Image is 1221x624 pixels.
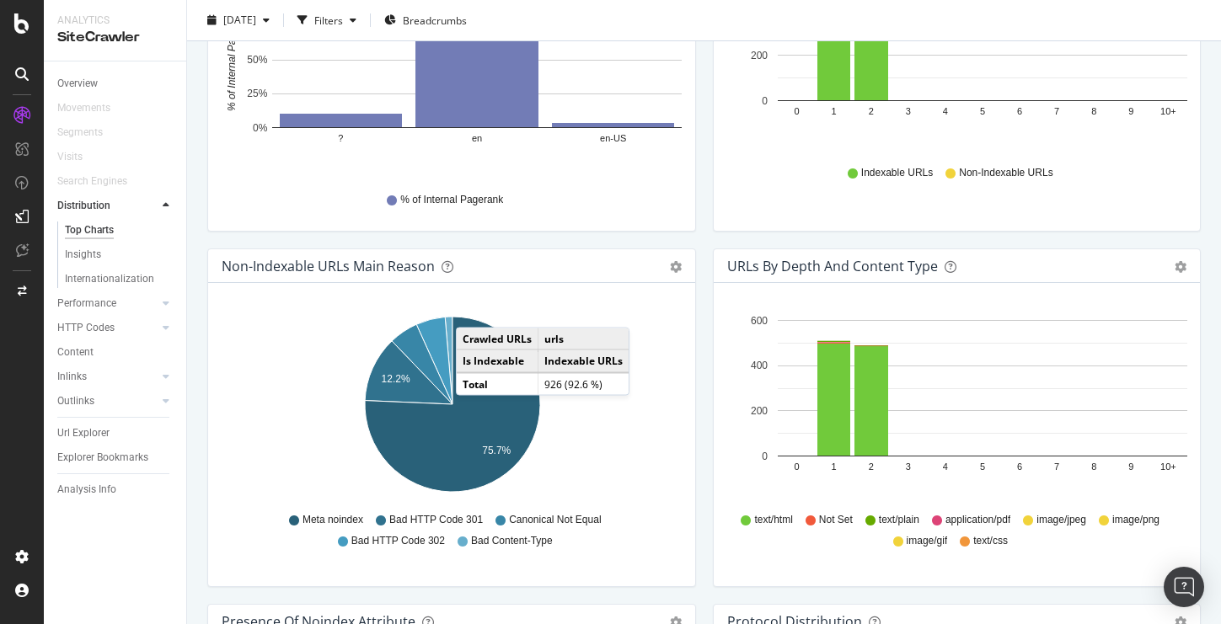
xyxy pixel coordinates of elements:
span: text/css [973,534,1008,548]
text: 7 [1054,107,1059,117]
text: 3 [905,462,910,472]
button: Breadcrumbs [378,7,474,34]
div: HTTP Codes [57,319,115,337]
span: image/gif [907,534,948,548]
span: Bad Content-Type [471,534,553,548]
text: % of Internal Pagerank [226,8,238,111]
div: Open Intercom Messenger [1164,567,1204,607]
a: Movements [57,99,127,117]
span: Breadcrumbs [403,13,467,27]
span: % of Internal Pagerank [400,193,503,207]
span: text/html [754,513,792,527]
div: Url Explorer [57,424,110,442]
div: Content [57,344,94,361]
a: Search Engines [57,173,144,190]
div: gear [1175,261,1186,273]
text: 0 [762,95,768,107]
text: 50% [247,54,267,66]
text: 0 [794,107,799,117]
text: 25% [247,88,267,100]
text: 6 [1017,462,1022,472]
div: Movements [57,99,110,117]
text: 200 [750,405,767,417]
text: 2 [868,107,873,117]
div: gear [670,261,682,273]
text: 12.2% [382,373,410,385]
text: 75.7% [482,445,511,456]
a: Content [57,344,174,361]
text: 400 [750,360,767,372]
a: Url Explorer [57,424,174,442]
text: 2 [868,462,873,472]
text: en-US [600,134,626,144]
text: 5 [979,462,984,472]
td: Is Indexable [457,349,538,372]
div: Performance [57,295,116,312]
div: Top Charts [65,221,114,239]
span: application/pdf [945,513,1010,527]
span: Indexable URLs [861,166,933,180]
td: Indexable URLs [538,349,629,372]
div: Analytics [57,13,173,28]
div: Explorer Bookmarks [57,449,148,467]
span: text/plain [879,513,919,527]
a: Insights [65,246,174,264]
a: Overview [57,75,174,93]
div: Distribution [57,197,110,215]
a: Distribution [57,197,158,215]
text: 0% [253,122,268,134]
span: image/jpeg [1036,513,1086,527]
a: Visits [57,148,99,166]
a: Analysis Info [57,481,174,499]
text: 0 [794,462,799,472]
div: Analysis Info [57,481,116,499]
text: 0 [762,451,768,462]
text: 4 [942,462,947,472]
a: Outlinks [57,392,158,410]
text: 7 [1054,462,1059,472]
text: 8 [1091,107,1096,117]
div: Outlinks [57,392,94,410]
span: 2025 Aug. 22nd [223,13,256,27]
text: 10+ [1160,462,1176,472]
text: 1 [831,462,836,472]
div: Non-Indexable URLs Main Reason [222,258,435,275]
div: Overview [57,75,98,93]
a: Segments [57,124,120,141]
div: Insights [65,246,101,264]
span: Canonical Not Equal [509,513,601,527]
span: image/png [1112,513,1159,527]
div: Visits [57,148,83,166]
button: [DATE] [201,7,276,34]
text: ? [338,134,343,144]
div: Inlinks [57,368,87,386]
a: Top Charts [65,221,174,239]
span: Non-Indexable URLs [959,166,1052,180]
td: 926 (92.6 %) [538,372,629,394]
a: Performance [57,295,158,312]
a: Internationalization [65,270,174,288]
span: Not Set [819,513,853,527]
text: en [472,134,482,144]
text: 9 [1128,107,1133,117]
text: 4 [942,107,947,117]
a: Inlinks [57,368,158,386]
div: Search Engines [57,173,127,190]
div: Filters [314,13,343,27]
button: Filters [291,7,363,34]
text: 200 [750,50,767,61]
span: Bad HTTP Code 302 [351,534,445,548]
text: 5 [979,107,984,117]
svg: A chart. [727,310,1187,505]
span: Bad HTTP Code 301 [389,513,483,527]
text: 1 [831,107,836,117]
a: HTTP Codes [57,319,158,337]
td: urls [538,328,629,350]
div: SiteCrawler [57,28,173,47]
span: Meta noindex [303,513,363,527]
svg: A chart. [222,310,682,505]
div: Internationalization [65,270,154,288]
a: Explorer Bookmarks [57,449,174,467]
